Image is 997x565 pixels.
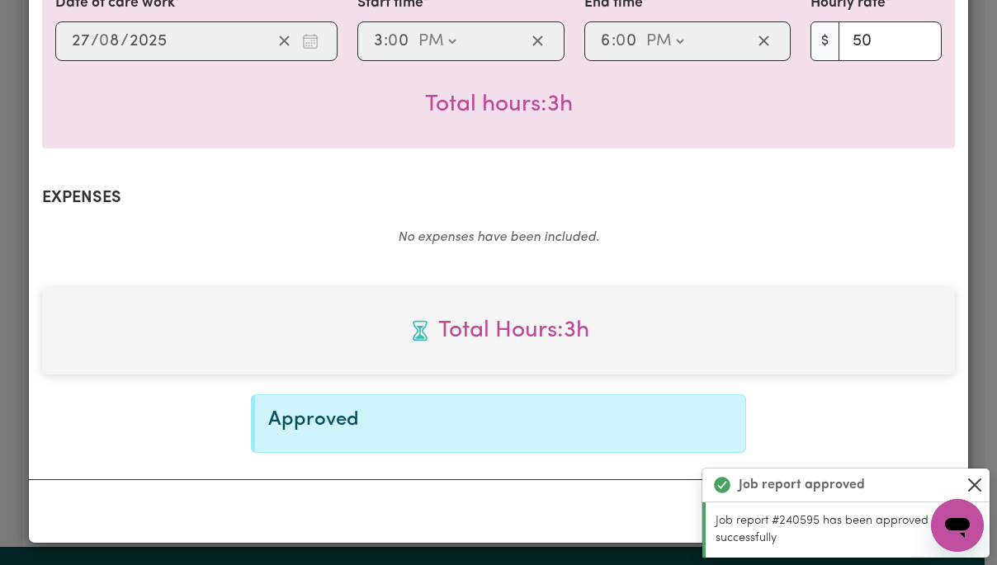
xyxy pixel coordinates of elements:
input: -- [617,29,638,54]
button: Enter the date of care work [297,29,324,54]
span: Approved [268,410,359,430]
span: 0 [616,33,626,49]
span: / [120,32,129,50]
input: -- [373,29,384,54]
span: 0 [388,33,398,49]
input: -- [100,29,120,54]
button: Clear date [272,29,297,54]
input: -- [600,29,612,54]
span: : [384,32,388,50]
iframe: Button to launch messaging window [931,499,984,552]
button: Close [965,475,985,495]
p: Job report #240595 has been approved successfully [716,512,980,548]
strong: Job report approved [739,475,865,495]
h2: Expenses [42,188,955,208]
input: -- [71,29,91,54]
input: -- [389,29,410,54]
span: Total hours worked: 3 hours [425,93,573,116]
em: No expenses have been included. [398,231,599,244]
span: $ [810,21,839,61]
span: : [612,32,616,50]
span: 0 [99,33,109,49]
input: ---- [129,29,168,54]
span: / [91,32,99,50]
span: Total hours worked: 3 hours [55,313,942,348]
